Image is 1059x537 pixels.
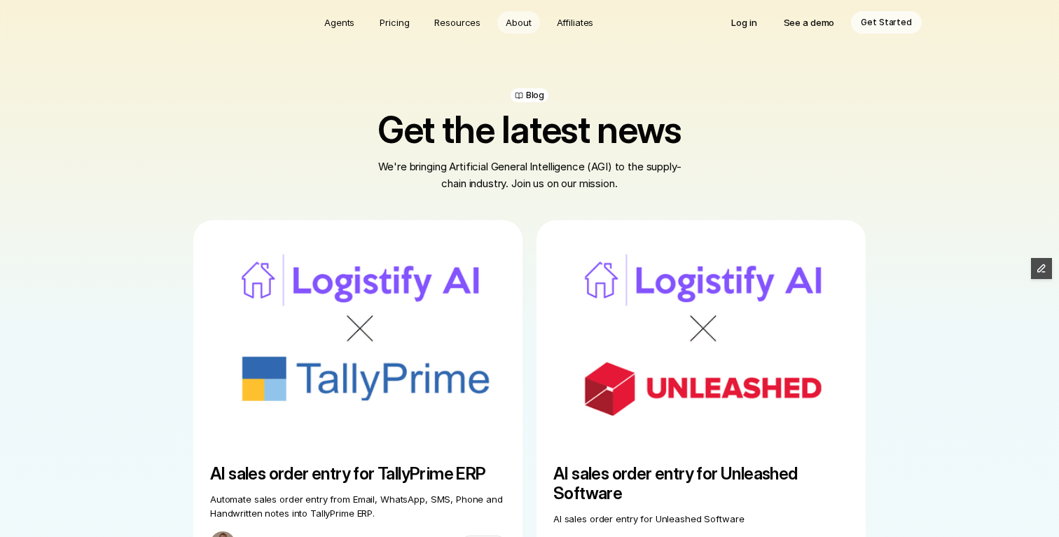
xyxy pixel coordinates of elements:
a: About [497,11,539,34]
p: Log in [731,15,756,29]
a: Resources [426,11,489,34]
p: Agents [324,15,354,29]
button: Edit Framer Content [1031,258,1052,279]
p: About [506,15,531,29]
h5: AI sales order entry for Unleashed Software [553,464,849,503]
p: Affiliates [557,15,594,29]
p: Pricing [380,15,409,29]
p: Get Started [861,15,912,29]
a: See a demo [774,11,845,34]
a: Get Started [851,11,922,34]
p: We're bringing Artificial General Intelligence (AGI) to the supply-chain industry. Join us on our... [375,158,684,192]
a: Pricing [371,11,417,34]
img: tallyprime-logistify [199,226,517,450]
h5: AI sales order entry for TallyPrime ERP [210,464,506,484]
a: Agents [316,11,363,34]
a: Log in [721,11,766,34]
a: Affiliates [548,11,602,34]
p: See a demo [784,15,835,29]
h1: Get the latest news [212,111,847,150]
img: logistify-unleashed [542,226,860,450]
p: Automate sales order entry from Email, WhatsApp, SMS, Phone and Handwritten notes into TallyPrime... [210,492,506,520]
p: Resources [434,15,480,29]
p: Blog [526,90,545,101]
p: AI sales order entry for Unleashed Software [553,512,849,526]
